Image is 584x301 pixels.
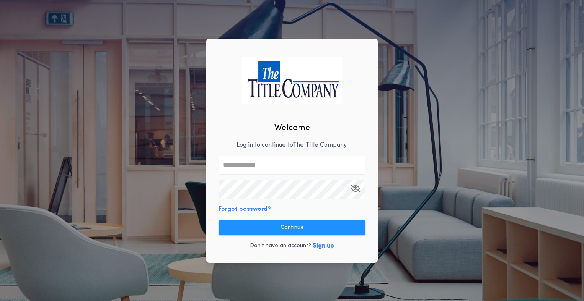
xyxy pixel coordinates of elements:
button: Sign up [313,241,334,251]
p: Log in to continue to The Title Company . [237,141,348,150]
button: Open Keeper Popup [351,180,360,199]
h2: Welcome [274,122,310,134]
p: Don't have an account? [250,242,311,250]
input: Open Keeper Popup [219,180,365,199]
img: logo [242,57,342,104]
button: Continue [219,220,365,235]
button: Forgot password? [219,205,271,214]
